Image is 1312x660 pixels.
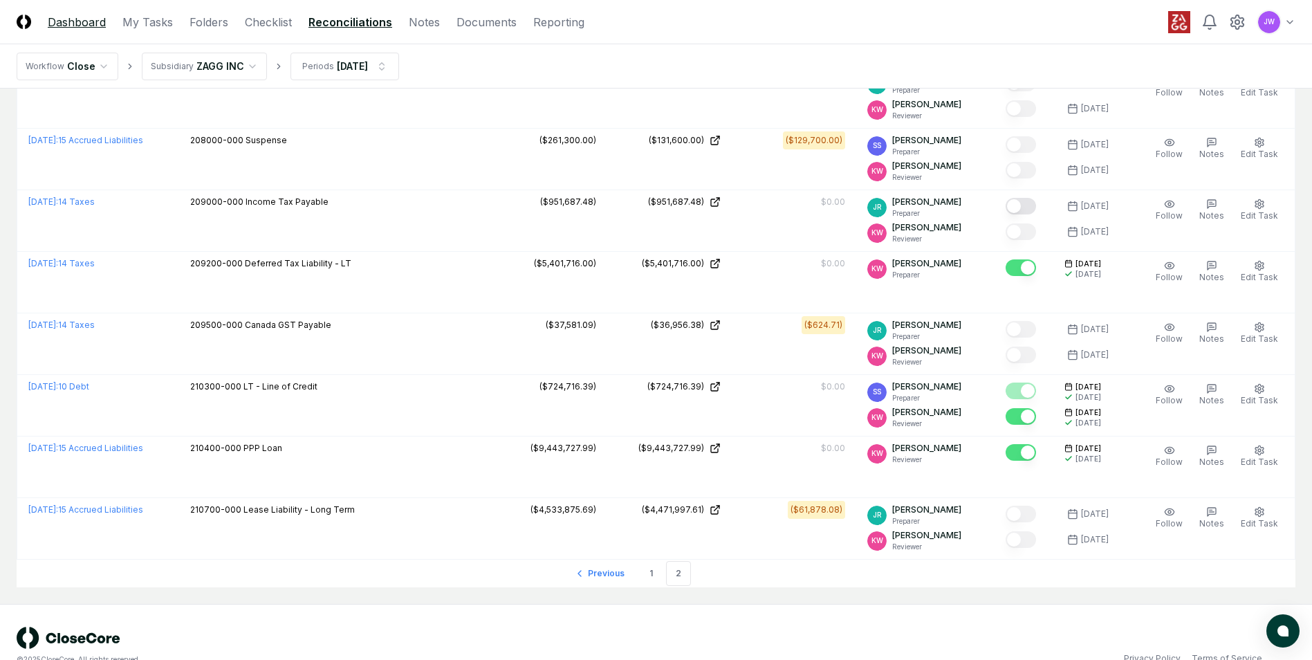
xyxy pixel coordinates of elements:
[1156,333,1183,344] span: Follow
[1238,381,1281,410] button: Edit Task
[151,60,194,73] div: Subsidiary
[1199,149,1224,159] span: Notes
[1196,442,1227,471] button: Notes
[190,320,243,330] span: 209500-000
[1006,347,1036,363] button: Mark complete
[618,442,721,455] a: ($9,443,727.99)
[28,196,95,207] a: [DATE]:14 Taxes
[651,319,704,331] div: ($36,956.38)
[1199,272,1224,282] span: Notes
[245,14,292,30] a: Checklist
[28,443,58,453] span: [DATE] :
[892,134,961,147] p: [PERSON_NAME]
[1238,134,1281,163] button: Edit Task
[530,504,596,516] div: ($4,533,875.69)
[1238,257,1281,286] button: Edit Task
[539,134,596,147] div: ($261,300.00)
[1075,259,1101,269] span: [DATE]
[28,381,58,392] span: [DATE] :
[1006,259,1036,276] button: Mark complete
[873,140,881,151] span: SS
[892,442,961,455] p: [PERSON_NAME]
[1153,504,1185,533] button: Follow
[28,381,89,392] a: [DATE]:10 Debt
[1241,272,1278,282] span: Edit Task
[821,196,845,208] div: $0.00
[290,53,399,80] button: Periods[DATE]
[1196,504,1227,533] button: Notes
[1006,223,1036,240] button: Mark complete
[1081,200,1109,212] div: [DATE]
[892,172,961,183] p: Reviewer
[337,59,368,73] div: [DATE]
[1081,349,1109,361] div: [DATE]
[647,381,704,393] div: ($724,716.39)
[892,221,961,234] p: [PERSON_NAME]
[1075,392,1101,403] div: [DATE]
[821,381,845,393] div: $0.00
[642,257,704,270] div: ($5,401,716.00)
[190,14,228,30] a: Folders
[791,504,842,516] div: ($61,878.08)
[804,319,842,331] div: ($624.71)
[1081,138,1109,151] div: [DATE]
[1238,504,1281,533] button: Edit Task
[1264,17,1275,27] span: JW
[821,257,845,270] div: $0.00
[1241,149,1278,159] span: Edit Task
[618,504,721,516] a: ($4,471,997.61)
[638,561,663,586] a: 1
[28,135,58,145] span: [DATE] :
[546,319,596,331] div: ($37,581.09)
[28,135,143,145] a: [DATE]:15 Accrued Liabilities
[190,258,243,268] span: 209200-000
[28,443,143,453] a: [DATE]:15 Accrued Liabilities
[892,455,961,465] p: Reviewer
[1006,408,1036,425] button: Mark complete
[540,196,596,208] div: ($951,687.48)
[17,560,1295,587] nav: pagination
[1241,518,1278,529] span: Edit Task
[1075,382,1101,392] span: [DATE]
[1075,443,1101,454] span: [DATE]
[1241,457,1278,467] span: Edit Task
[1006,198,1036,214] button: Mark complete
[246,196,329,207] span: Income Tax Payable
[1199,87,1224,98] span: Notes
[892,393,961,403] p: Preparer
[892,196,961,208] p: [PERSON_NAME]
[1196,381,1227,410] button: Notes
[1196,196,1227,225] button: Notes
[1075,407,1101,418] span: [DATE]
[892,345,961,357] p: [PERSON_NAME]
[122,14,173,30] a: My Tasks
[892,319,961,331] p: [PERSON_NAME]
[892,160,961,172] p: [PERSON_NAME]
[308,14,392,30] a: Reconciliations
[892,147,961,157] p: Preparer
[243,443,282,453] span: PPP Loan
[892,98,961,111] p: [PERSON_NAME]
[1199,333,1224,344] span: Notes
[1196,134,1227,163] button: Notes
[1238,196,1281,225] button: Edit Task
[1241,87,1278,98] span: Edit Task
[1168,11,1190,33] img: ZAGG logo
[1156,457,1183,467] span: Follow
[892,208,961,219] p: Preparer
[1199,395,1224,405] span: Notes
[1081,323,1109,336] div: [DATE]
[1081,508,1109,520] div: [DATE]
[1238,442,1281,471] button: Edit Task
[873,387,881,397] span: SS
[871,104,883,115] span: KW
[456,14,517,30] a: Documents
[588,567,625,580] span: Previous
[1199,457,1224,467] span: Notes
[26,60,64,73] div: Workflow
[246,135,287,145] span: Suspense
[618,257,721,270] a: ($5,401,716.00)
[1238,319,1281,348] button: Edit Task
[245,258,351,268] span: Deferred Tax Liability - LT
[618,381,721,393] a: ($724,716.39)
